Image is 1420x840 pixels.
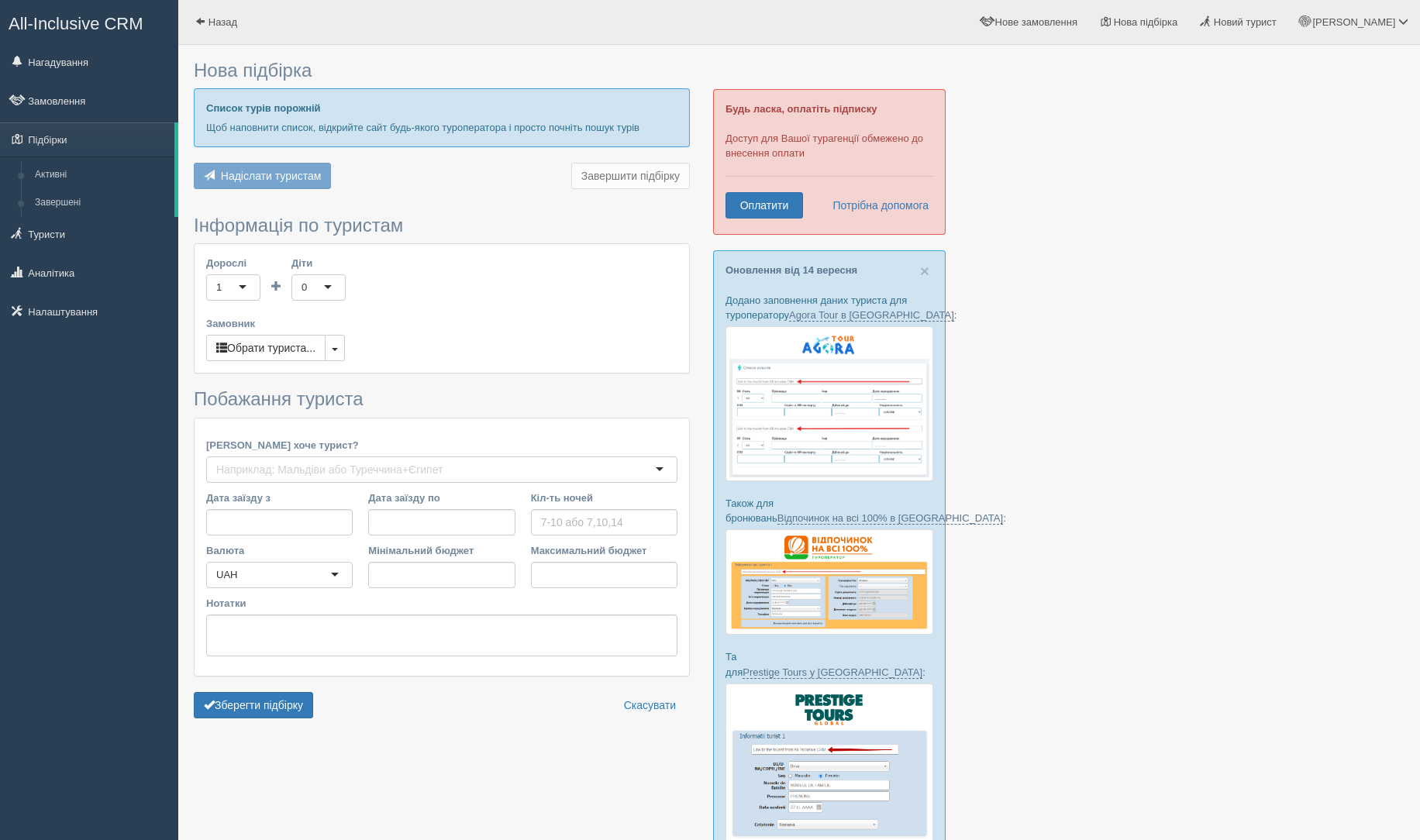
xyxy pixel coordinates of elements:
[194,215,690,236] h3: Інформація по туристам
[726,326,933,481] img: agora-tour-%D1%84%D0%BE%D1%80%D0%BC%D0%B0-%D0%B1%D1%80%D0%BE%D0%BD%D1%8E%D0%B2%D0%B0%D0%BD%D0%BD%...
[194,60,690,81] h3: Нова підбірка
[216,567,237,583] div: UAH
[726,496,933,525] p: Також для бронювань :
[726,529,933,635] img: otdihnavse100--%D1%84%D0%BE%D1%80%D0%BC%D0%B0-%D0%B1%D1%80%D0%BE%D0%BD%D0%B8%D1%80%D0%BE%D0%B2%D0...
[1,1,177,43] a: All-Inclusive CRM
[206,120,677,135] p: Щоб наповнити список, відкрийте сайт будь-якого туроператора і просто почніть пошук турів
[206,491,353,505] label: Дата заїзду з
[368,543,515,558] label: Мінімальний бюджет
[28,189,174,217] a: Завершені
[726,293,933,322] p: Додано заповнення даних туриста для туроператору :
[571,163,690,189] button: Завершити підбірку
[368,491,515,505] label: Дата заїзду по
[531,543,677,558] label: Максимальний бюджет
[206,335,326,361] button: Обрати туриста...
[194,163,331,189] button: Надіслати туристам
[1312,16,1395,28] span: [PERSON_NAME]
[789,309,954,322] a: Agora Tour в [GEOGRAPHIC_DATA]
[206,596,677,611] label: Нотатки
[531,491,677,505] label: Кіл-ть ночей
[777,512,1003,525] a: Відпочинок на всі 100% в [GEOGRAPHIC_DATA]
[614,692,686,718] a: Скасувати
[726,649,933,679] p: Та для :
[920,262,929,280] span: ×
[28,161,174,189] a: Активні
[726,264,857,276] a: Оновлення від 14 вересня
[726,103,877,115] b: Будь ласка, оплатіть підписку
[920,263,929,279] button: Close
[206,256,260,270] label: Дорослі
[216,280,222,295] div: 1
[206,543,353,558] label: Валюта
[9,14,143,33] span: All-Inclusive CRM
[194,388,364,409] span: Побажання туриста
[531,509,677,535] input: 7-10 або 7,10,14
[206,438,677,453] label: [PERSON_NAME] хоче турист?
[194,692,313,718] button: Зберегти підбірку
[1214,16,1277,28] span: Новий турист
[291,256,346,270] label: Діти
[995,16,1077,28] span: Нове замовлення
[1114,16,1178,28] span: Нова підбірка
[206,316,677,331] label: Замовник
[713,89,946,235] div: Доступ для Вашої турагенції обмежено до внесення оплати
[726,192,803,219] a: Оплатити
[216,462,449,477] input: Наприклад: Мальдіви або Туреччина+Єгипет
[209,16,237,28] span: Назад
[822,192,929,219] a: Потрібна допомога
[743,666,922,679] a: Prestige Tours у [GEOGRAPHIC_DATA]
[302,280,307,295] div: 0
[206,102,321,114] b: Список турів порожній
[221,170,322,182] span: Надіслати туристам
